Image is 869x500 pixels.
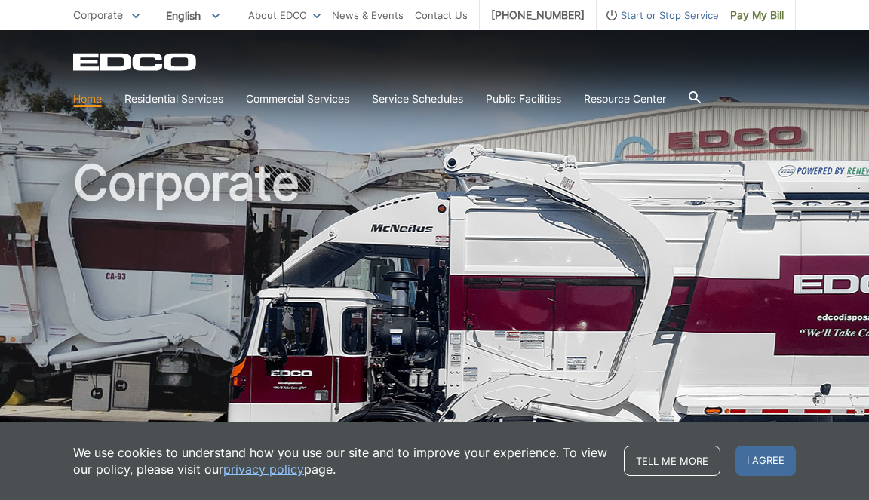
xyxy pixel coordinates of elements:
[735,446,796,476] span: I agree
[73,90,102,107] a: Home
[124,90,223,107] a: Residential Services
[584,90,666,107] a: Resource Center
[73,53,198,71] a: EDCD logo. Return to the homepage.
[73,158,796,489] h1: Corporate
[155,3,231,28] span: English
[730,7,784,23] span: Pay My Bill
[246,90,349,107] a: Commercial Services
[332,7,404,23] a: News & Events
[73,8,123,21] span: Corporate
[73,444,609,477] p: We use cookies to understand how you use our site and to improve your experience. To view our pol...
[223,461,304,477] a: privacy policy
[415,7,468,23] a: Contact Us
[248,7,321,23] a: About EDCO
[372,90,463,107] a: Service Schedules
[624,446,720,476] a: Tell me more
[486,90,561,107] a: Public Facilities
